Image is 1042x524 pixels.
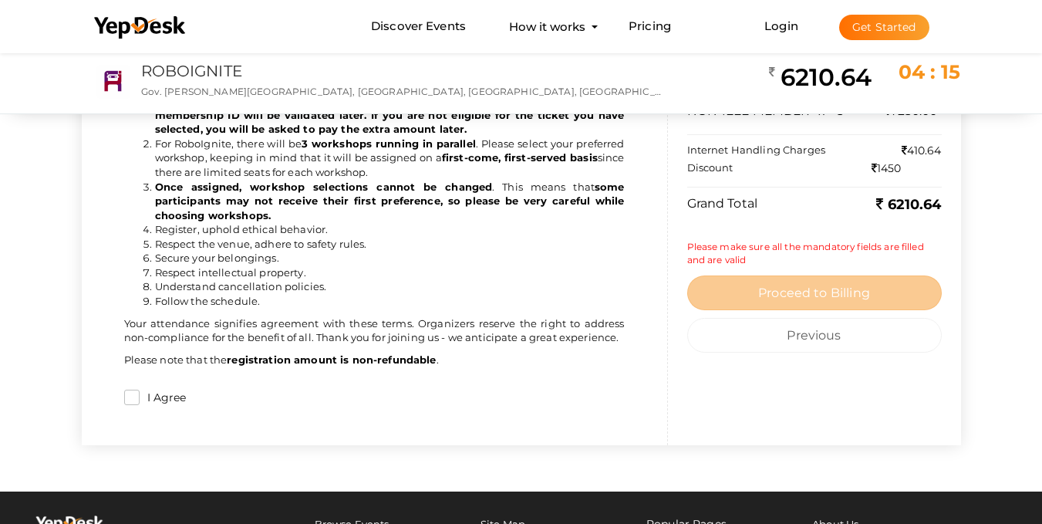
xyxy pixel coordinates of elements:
[124,353,625,367] p: Please note that the .
[758,286,870,300] span: Proceed to Billing
[141,62,242,80] a: ROBOIGNITE
[371,12,466,41] a: Discover Events
[872,161,902,177] label: 1450
[155,181,493,193] b: Once assigned, workshop selections cannot be changed
[155,279,625,294] li: Understand cancellation policies.
[155,180,625,223] li: . This means that
[687,318,942,353] button: Previous
[155,137,625,180] li: For RoboIgnite, there will be . Please select your preferred workshop, keeping in mind that it wi...
[155,237,625,252] li: Respect the venue, adhere to safety rules.
[155,222,625,237] li: Register, uphold ethical behavior.
[629,12,671,41] a: Pricing
[302,137,476,150] b: 3 workshops running in parallel
[504,12,590,41] button: How it works
[687,143,826,157] label: Internet Handling Charges
[764,19,798,33] a: Login
[124,316,625,345] p: Your attendance signifies agreement with these terms. Organizers reserve the right to address non...
[155,94,625,135] b: Please make sure your membership ID is valid. Your membership ID will be validated later. If you ...
[155,251,625,265] li: Secure your belongings.
[899,60,961,83] span: 04 : 15
[227,353,436,366] b: registration amount is non-refundable
[687,161,733,176] label: Discount
[155,294,625,309] li: Follow the schedule.
[769,62,872,93] h2: 6210.64
[687,195,758,213] label: Grand Total
[687,276,942,310] button: Proceed to Billing
[96,65,130,99] img: RSPMBPJE_small.png
[442,151,598,164] b: first-come, first-served basis
[876,196,941,213] b: 6210.64
[140,390,187,407] label: I Agree
[155,181,625,221] b: some participants may not receive their first preference, so please be very careful while choosin...
[141,85,663,98] p: Gov. [PERSON_NAME][GEOGRAPHIC_DATA], [GEOGRAPHIC_DATA], [GEOGRAPHIC_DATA], [GEOGRAPHIC_DATA]
[902,143,942,158] label: 410.64
[155,265,625,280] li: Respect intellectual property.
[839,15,929,40] button: Get Started
[687,240,942,276] small: Please make sure all the mandatory fields are filled and are valid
